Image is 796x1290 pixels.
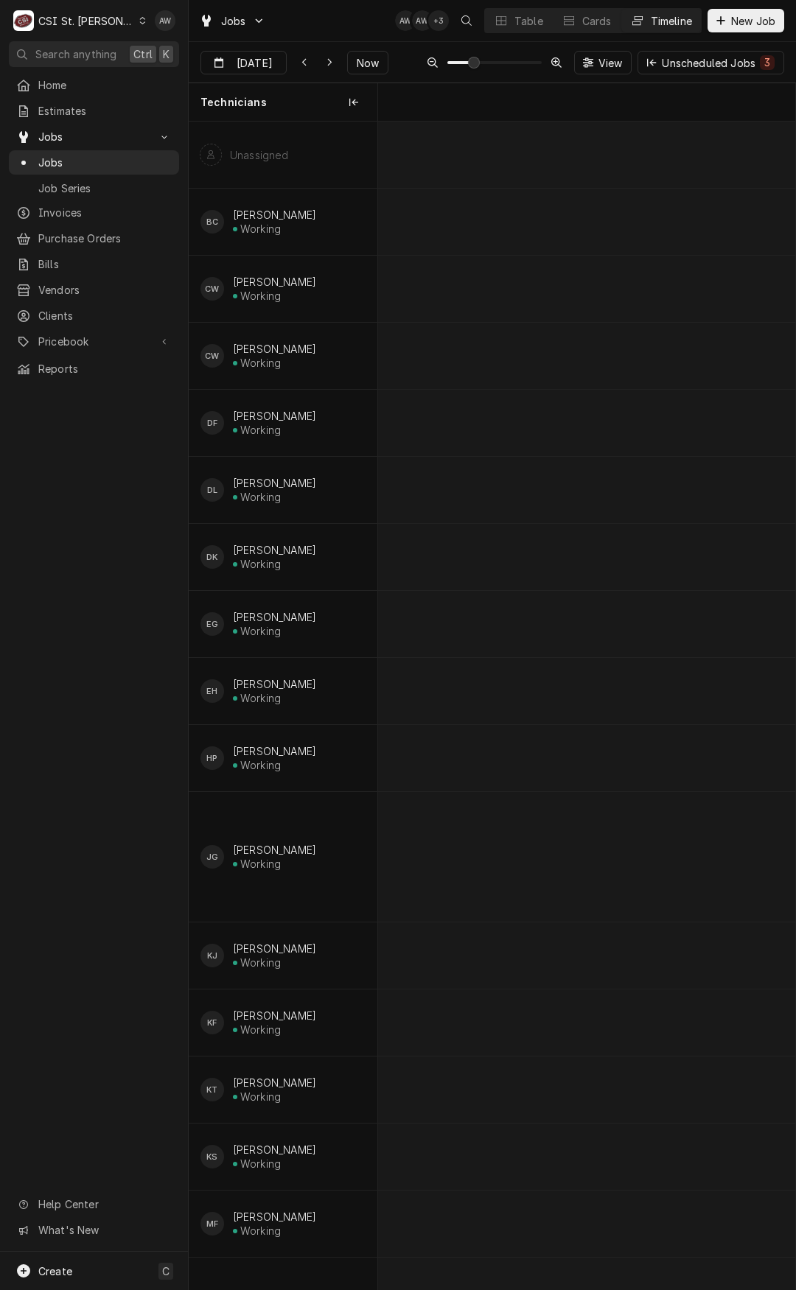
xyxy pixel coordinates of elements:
[200,51,287,74] button: [DATE]
[412,10,433,31] div: Alexandria Wilp's Avatar
[38,103,172,119] span: Estimates
[200,95,267,110] span: Technicians
[221,13,246,29] span: Jobs
[200,210,224,234] div: BC
[163,46,170,62] span: K
[38,308,172,323] span: Clients
[240,858,281,870] div: Working
[200,1011,224,1034] div: Kevin Floyd's Avatar
[200,1212,224,1235] div: Matt Flores's Avatar
[200,746,224,770] div: Herb Phillips's Avatar
[354,55,382,71] span: Now
[395,10,416,31] div: Alexandria Wilp's Avatar
[38,129,150,144] span: Jobs
[9,150,179,175] a: Jobs
[763,55,772,70] div: 3
[200,545,224,569] div: DK
[200,1011,224,1034] div: KF
[38,361,172,376] span: Reports
[200,612,224,636] div: Eric Guard's Avatar
[233,343,316,355] div: [PERSON_NAME]
[200,1078,224,1101] div: Kris Thomason's Avatar
[200,679,224,703] div: EH
[200,845,224,869] div: Jeff George's Avatar
[638,51,784,74] button: Unscheduled Jobs3
[38,13,134,29] div: CSI St. [PERSON_NAME]
[240,625,281,637] div: Working
[38,282,172,298] span: Vendors
[38,231,172,246] span: Purchase Orders
[200,1145,224,1168] div: Kyle Smith's Avatar
[200,545,224,569] div: Drew Koonce's Avatar
[233,611,316,623] div: [PERSON_NAME]
[155,10,175,31] div: AW
[596,55,626,71] span: View
[233,477,316,489] div: [PERSON_NAME]
[574,51,632,74] button: View
[9,125,179,149] a: Go to Jobs
[9,1218,179,1242] a: Go to What's New
[133,46,153,62] span: Ctrl
[200,411,224,435] div: David Ford's Avatar
[200,344,224,368] div: Courtney Wiliford's Avatar
[428,10,449,31] div: + 3
[200,478,224,502] div: David Lindsey's Avatar
[189,83,377,122] div: Technicians column. SPACE for context menu
[651,13,692,29] div: Timeline
[200,1212,224,1235] div: MF
[38,1222,170,1238] span: What's New
[9,73,179,97] a: Home
[662,55,775,71] div: Unscheduled Jobs
[233,410,316,422] div: [PERSON_NAME]
[38,77,172,93] span: Home
[9,200,179,225] a: Invoices
[230,149,289,161] div: Unassigned
[38,256,172,272] span: Bills
[233,544,316,556] div: [PERSON_NAME]
[240,1157,281,1170] div: Working
[240,290,281,302] div: Working
[38,205,172,220] span: Invoices
[200,1078,224,1101] div: KT
[200,1145,224,1168] div: KS
[240,1090,281,1103] div: Working
[9,252,179,276] a: Bills
[200,944,224,967] div: KJ
[240,759,281,771] div: Working
[582,13,612,29] div: Cards
[240,222,281,235] div: Working
[728,13,778,29] span: New Job
[233,1210,316,1223] div: [PERSON_NAME]
[240,558,281,570] div: Working
[38,1265,72,1277] span: Create
[240,1023,281,1036] div: Working
[162,1263,170,1279] span: C
[455,9,478,32] button: Open search
[395,10,416,31] div: AW
[233,1143,316,1156] div: [PERSON_NAME]
[233,208,316,221] div: [PERSON_NAME]
[200,612,224,636] div: EG
[9,357,179,381] a: Reports
[200,746,224,770] div: HP
[9,99,179,123] a: Estimates
[9,329,179,354] a: Go to Pricebook
[514,13,543,29] div: Table
[35,46,116,62] span: Search anything
[200,478,224,502] div: DL
[13,10,34,31] div: C
[9,41,179,67] button: Search anythingCtrlK
[38,334,150,349] span: Pricebook
[9,278,179,302] a: Vendors
[9,1192,179,1216] a: Go to Help Center
[9,226,179,250] a: Purchase Orders
[233,678,316,690] div: [PERSON_NAME]
[347,51,388,74] button: Now
[9,176,179,200] a: Job Series
[233,276,316,288] div: [PERSON_NAME]
[233,745,316,757] div: [PERSON_NAME]
[240,424,281,436] div: Working
[233,844,316,856] div: [PERSON_NAME]
[240,1224,281,1237] div: Working
[708,9,784,32] button: New Job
